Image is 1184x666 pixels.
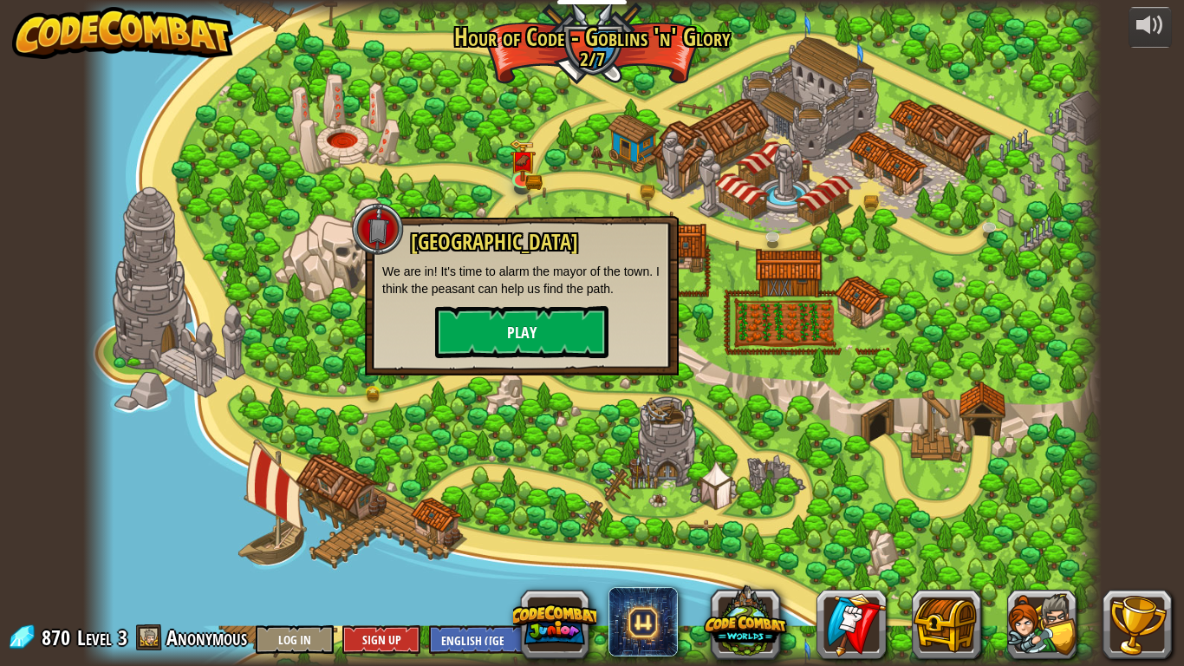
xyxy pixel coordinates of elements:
button: Log In [256,625,334,654]
p: We are in! It's time to alarm the mayor of the town. I think the peasant can help us find the path. [382,263,661,297]
button: Adjust volume [1129,7,1172,48]
span: [GEOGRAPHIC_DATA] [411,227,578,257]
span: Level [77,624,112,652]
span: 3 [118,624,127,651]
img: CodeCombat - Learn how to code by playing a game [12,7,234,59]
button: Sign Up [342,625,420,654]
img: portrait.png [515,155,530,166]
img: bronze-chest.png [525,176,543,190]
button: Play [435,306,608,358]
img: level-banner-unlock.png [510,140,536,182]
span: Anonymous [166,624,247,651]
span: 870 [42,624,75,651]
